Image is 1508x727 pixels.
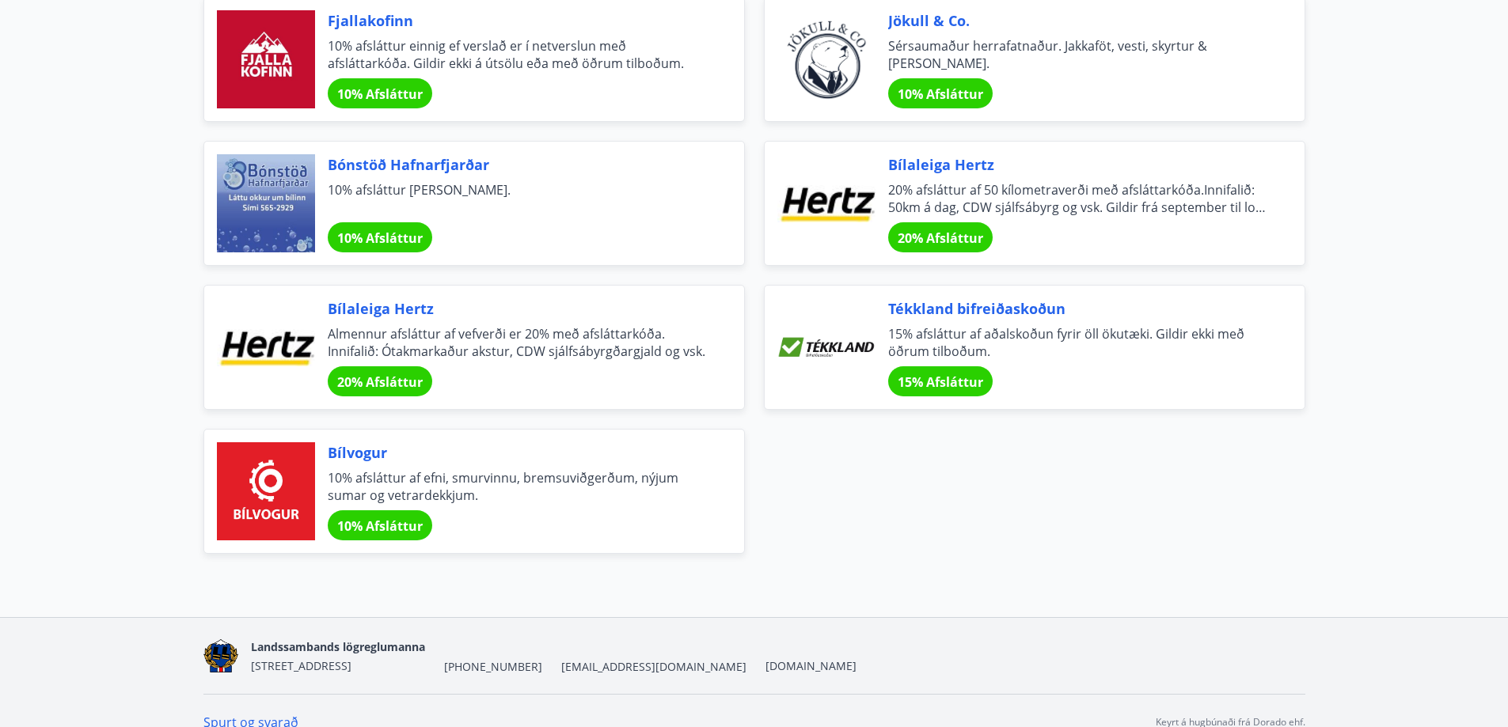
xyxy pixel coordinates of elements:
span: [PHONE_NUMBER] [444,659,542,675]
span: Tékkland bifreiðaskoðun [888,298,1267,319]
span: Bónstöð Hafnarfjarðar [328,154,706,175]
span: Fjallakofinn [328,10,706,31]
span: [EMAIL_ADDRESS][DOMAIN_NAME] [561,659,746,675]
span: 15% afsláttur af aðalskoðun fyrir öll ökutæki. Gildir ekki með öðrum tilboðum. [888,325,1267,360]
span: 20% afsláttur af 50 kílometraverði með afsláttarkóða.Innifalið: 50km á dag, CDW sjálfsábyrg og vs... [888,181,1267,216]
span: 10% afsláttur af efni, smurvinnu, bremsuviðgerðum, nýjum sumar og vetrardekkjum. [328,469,706,504]
img: 1cqKbADZNYZ4wXUG0EC2JmCwhQh0Y6EN22Kw4FTY.png [203,639,239,673]
span: 10% Afsláttur [337,517,423,535]
span: 15% Afsláttur [898,373,983,391]
span: Sérsaumaður herrafatnaður. Jakkaföt, vesti, skyrtur & [PERSON_NAME]. [888,37,1267,72]
span: [STREET_ADDRESS] [251,658,351,673]
span: Jökull & Co. [888,10,1267,31]
span: Bílaleiga Hertz [888,154,1267,175]
span: Landssambands lögreglumanna [251,639,425,654]
a: [DOMAIN_NAME] [765,658,857,673]
span: Almennur afsláttur af vefverði er 20% með afsláttarkóða. Innifalið: Ótakmarkaður akstur, CDW sjál... [328,325,706,360]
span: 10% Afsláttur [898,85,983,103]
span: 20% Afsláttur [337,373,423,391]
span: Bílaleiga Hertz [328,298,706,319]
span: Bílvogur [328,442,706,463]
span: 10% afsláttur einnig ef verslað er í netverslun með afsláttarkóða. Gildir ekki á útsölu eða með ö... [328,37,706,72]
span: 10% Afsláttur [337,85,423,103]
span: 20% Afsláttur [898,229,983,247]
span: 10% Afsláttur [337,229,423,247]
span: 10% afsláttur [PERSON_NAME]. [328,181,706,216]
